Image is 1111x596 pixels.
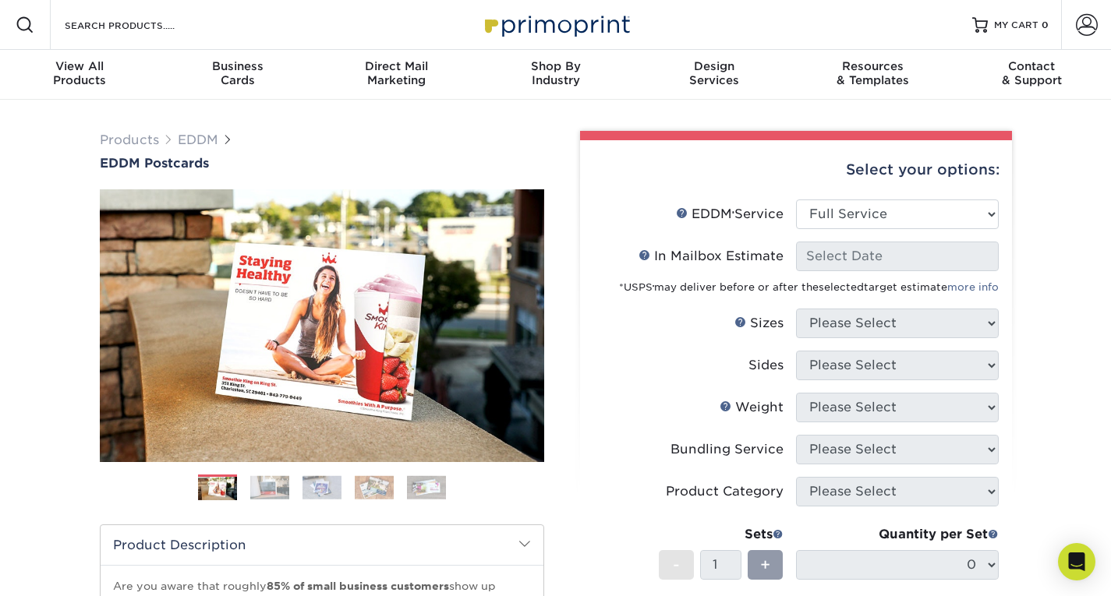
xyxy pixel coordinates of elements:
[947,281,999,293] a: more info
[760,553,770,577] span: +
[994,19,1038,32] span: MY CART
[4,548,133,591] iframe: Google Customer Reviews
[63,16,215,34] input: SEARCH PRODUCTS.....
[952,59,1111,87] div: & Support
[720,398,784,417] div: Weight
[635,59,794,87] div: Services
[593,140,1000,199] div: Select your options:
[317,59,476,73] span: Direct Mail
[159,59,318,87] div: Cards
[303,475,341,499] img: EDDM 03
[476,50,635,100] a: Shop ByIndustry
[198,475,237,503] img: EDDM 01
[794,59,953,87] div: & Templates
[670,440,784,459] div: Bundling Service
[732,210,734,217] sup: ®
[100,156,544,171] a: EDDM Postcards
[476,59,635,73] span: Shop By
[673,553,680,577] span: -
[101,525,543,565] h2: Product Description
[317,50,476,100] a: Direct MailMarketing
[250,475,289,499] img: EDDM 02
[639,247,784,266] div: In Mailbox Estimate
[267,580,449,592] strong: 85% of small business customers
[100,132,159,147] a: Products
[635,59,794,73] span: Design
[1058,543,1095,580] div: Open Intercom Messenger
[796,525,999,544] div: Quantity per Set
[159,50,318,100] a: BusinessCards
[796,242,999,271] input: Select Date
[659,525,784,544] div: Sets
[952,59,1111,73] span: Contact
[653,284,654,289] sup: ®
[819,281,864,293] span: selected
[666,482,784,501] div: Product Category
[619,281,999,293] small: *USPS may deliver before or after the target estimate
[478,8,634,41] img: Primoprint
[317,59,476,87] div: Marketing
[734,314,784,333] div: Sizes
[178,132,218,147] a: EDDM
[100,172,544,479] img: EDDM Postcards 01
[952,50,1111,100] a: Contact& Support
[100,156,209,171] span: EDDM Postcards
[794,50,953,100] a: Resources& Templates
[635,50,794,100] a: DesignServices
[676,205,784,224] div: EDDM Service
[748,356,784,375] div: Sides
[355,475,394,499] img: EDDM 04
[407,475,446,499] img: EDDM 05
[794,59,953,73] span: Resources
[1042,19,1049,30] span: 0
[476,59,635,87] div: Industry
[159,59,318,73] span: Business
